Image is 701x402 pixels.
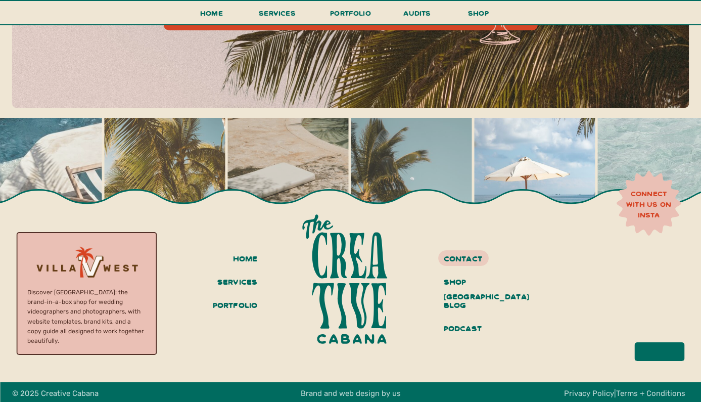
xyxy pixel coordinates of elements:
[616,389,685,398] a: Terms + Conditions
[327,7,375,25] a: portfolio
[402,7,433,24] a: audits
[351,118,472,239] img: pexels-michael-villanueva-13433032
[27,288,146,340] p: Discover [GEOGRAPHIC_DATA]: the brand-in-a-box shop for wedding videographers and photographers, ...
[267,387,435,398] h3: Brand and web design by us
[196,7,227,25] a: Home
[214,251,258,268] a: home
[227,118,348,239] img: pexels-ksu&eli-8681473
[12,387,130,398] h3: © 2025 Creative Cabana
[560,387,689,398] h3: |
[444,251,520,264] a: contact
[444,297,520,315] a: blog
[259,8,296,18] span: services
[444,274,520,291] a: shop [GEOGRAPHIC_DATA]
[208,297,258,315] a: portfolio
[214,274,258,291] a: services
[621,189,677,219] a: connect with us on insta
[444,321,520,338] a: podcast
[104,118,225,239] img: pexels-jess-loiterton-4783945
[564,389,614,398] a: Privacy Policy
[454,7,503,24] a: shop
[256,7,299,25] a: services
[474,118,595,239] img: pexels-quang-nguyen-vinh-3355732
